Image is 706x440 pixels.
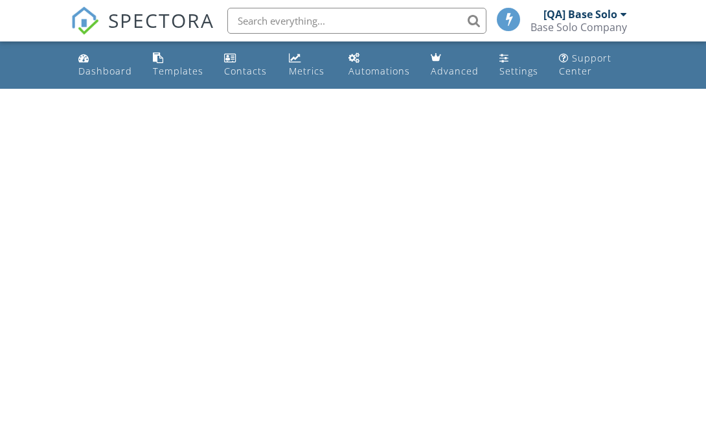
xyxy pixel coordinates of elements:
[219,47,273,84] a: Contacts
[494,47,543,84] a: Settings
[224,65,267,77] div: Contacts
[343,47,415,84] a: Automations (Basic)
[543,8,617,21] div: [QA] Base Solo
[426,47,484,84] a: Advanced
[499,65,538,77] div: Settings
[554,47,633,84] a: Support Center
[284,47,333,84] a: Metrics
[73,47,137,84] a: Dashboard
[559,52,611,77] div: Support Center
[71,6,99,35] img: The Best Home Inspection Software - Spectora
[348,65,410,77] div: Automations
[431,65,479,77] div: Advanced
[71,17,214,45] a: SPECTORA
[108,6,214,34] span: SPECTORA
[153,65,203,77] div: Templates
[227,8,486,34] input: Search everything...
[78,65,132,77] div: Dashboard
[289,65,325,77] div: Metrics
[530,21,627,34] div: Base Solo Company
[148,47,209,84] a: Templates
